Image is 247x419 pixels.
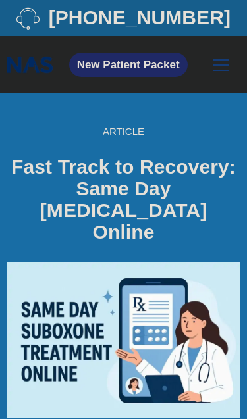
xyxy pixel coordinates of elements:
span: [PHONE_NUMBER] [45,11,231,25]
a: New Patient Packet [69,53,188,77]
img: national addiction specialists online suboxone clinic - logo [7,54,53,76]
img: same day suboxone treatment online [7,262,240,418]
span: New Patient Packet [77,59,180,70]
p: article [7,126,240,136]
h1: Fast Track to Recovery: Same Day [MEDICAL_DATA] Online [7,156,240,243]
a: [PHONE_NUMBER] [7,7,240,30]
